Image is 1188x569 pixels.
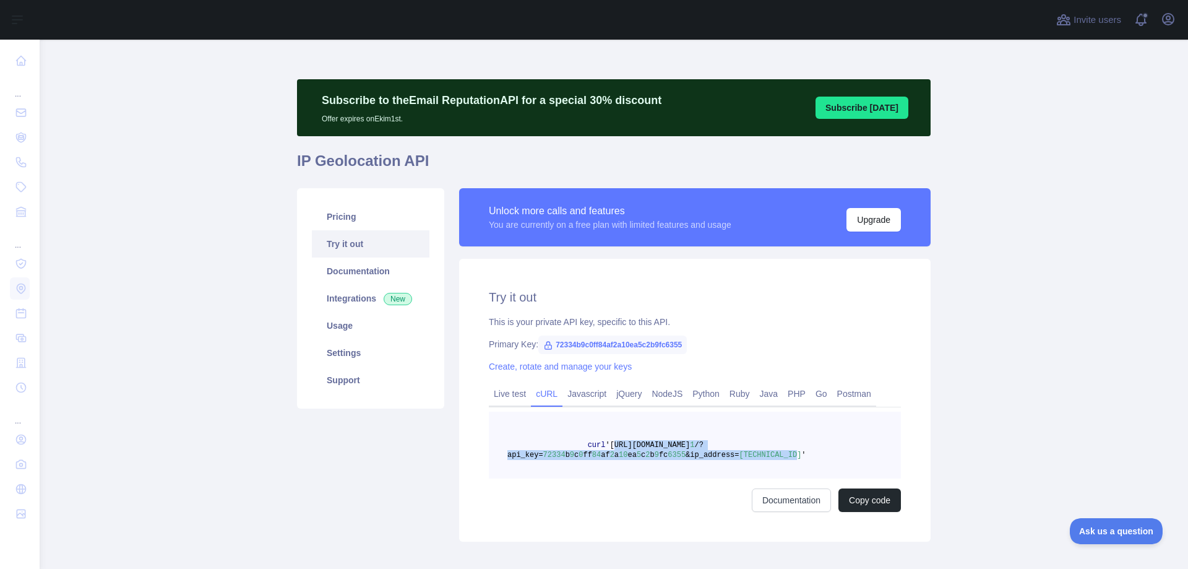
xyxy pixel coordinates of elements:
a: Usage [312,312,429,339]
button: Subscribe [DATE] [816,97,908,119]
h1: IP Geolocation API [297,151,931,181]
span: New [384,293,412,305]
span: 9 [655,451,659,459]
span: b [566,451,570,459]
iframe: Toggle Customer Support [1070,518,1163,544]
a: cURL [531,384,562,404]
span: Invite users [1074,13,1121,27]
span: ff [583,451,592,459]
span: fc [659,451,668,459]
a: Try it out [312,230,429,258]
a: Live test [489,384,531,404]
div: Primary Key: [489,338,901,350]
a: Javascript [562,384,611,404]
span: c [641,451,645,459]
span: af [601,451,609,459]
span: 0 [579,451,583,459]
span: 1 [690,441,694,450]
a: Postman [832,384,876,404]
div: ... [10,401,30,426]
a: Pricing [312,203,429,230]
span: ' [801,451,806,459]
a: Java [755,384,783,404]
a: Settings [312,339,429,367]
div: Unlock more calls and features [489,204,731,219]
a: Ruby [725,384,755,404]
span: b [650,451,654,459]
div: ... [10,74,30,99]
p: Subscribe to the Email Reputation API for a special 30 % discount [322,92,661,109]
span: 72334b9c0ff84af2a10ea5c2b9fc6355 [538,336,687,354]
span: ea [627,451,636,459]
a: PHP [783,384,811,404]
a: Documentation [752,489,831,512]
span: 72334 [543,451,566,459]
a: Create, rotate and manage your keys [489,362,632,371]
span: 6355 [668,451,686,459]
span: '[URL][DOMAIN_NAME] [605,441,690,450]
p: Offer expires on Ekim 1st. [322,109,661,124]
span: 2 [610,451,614,459]
span: 2 [645,451,650,459]
div: You are currently on a free plan with limited features and usage [489,219,731,231]
a: Python [687,384,725,404]
span: a [614,451,619,459]
a: Documentation [312,258,429,285]
span: &ip_address= [686,451,739,459]
div: This is your private API key, specific to this API. [489,316,901,328]
span: 5 [637,451,641,459]
button: Invite users [1054,10,1124,30]
h2: Try it out [489,289,901,306]
span: 10 [619,451,627,459]
div: ... [10,225,30,250]
span: curl [588,441,606,450]
span: [TECHNICAL_ID] [739,451,802,459]
a: NodeJS [647,384,687,404]
span: 84 [592,451,601,459]
a: Support [312,367,429,394]
span: c [574,451,579,459]
a: Integrations New [312,285,429,312]
a: Go [811,384,832,404]
span: 9 [570,451,574,459]
a: jQuery [611,384,647,404]
button: Copy code [838,489,901,512]
button: Upgrade [846,208,901,232]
